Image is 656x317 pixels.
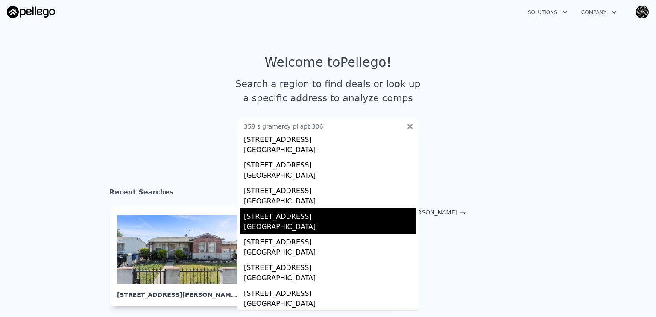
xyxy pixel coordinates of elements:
button: Solutions [521,5,574,20]
div: [STREET_ADDRESS] [244,208,416,222]
div: [GEOGRAPHIC_DATA] [244,145,416,157]
a: [STREET_ADDRESS][PERSON_NAME], [GEOGRAPHIC_DATA] [110,208,253,306]
a: [PERSON_NAME] [408,209,466,216]
input: Search an address or region... [237,119,419,134]
div: [STREET_ADDRESS] [244,131,416,145]
div: Recent Searches [109,180,547,208]
button: Company [574,5,624,20]
div: [STREET_ADDRESS] [244,285,416,299]
div: [GEOGRAPHIC_DATA] [244,170,416,182]
div: Welcome to Pellego ! [265,55,392,70]
div: [GEOGRAPHIC_DATA] [244,247,416,259]
div: [STREET_ADDRESS] [244,234,416,247]
div: [STREET_ADDRESS] [244,259,416,273]
div: [STREET_ADDRESS][PERSON_NAME] , [GEOGRAPHIC_DATA] [117,284,239,299]
div: [STREET_ADDRESS] [244,157,416,170]
div: [GEOGRAPHIC_DATA] [244,273,416,285]
div: [GEOGRAPHIC_DATA] [244,222,416,234]
img: avatar [635,5,649,19]
div: Search a region to find deals or look up a specific address to analyze comps [232,77,424,105]
div: [GEOGRAPHIC_DATA] [244,299,416,311]
div: [GEOGRAPHIC_DATA] [244,196,416,208]
img: Pellego [7,6,55,18]
div: [STREET_ADDRESS] [244,182,416,196]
